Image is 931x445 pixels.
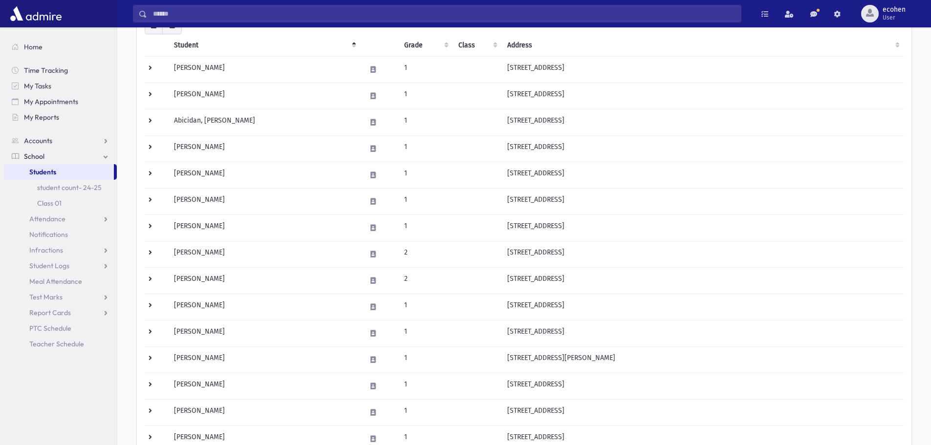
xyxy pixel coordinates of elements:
span: My Reports [24,113,59,122]
td: 2 [398,241,452,267]
td: 1 [398,188,452,214]
td: 1 [398,109,452,135]
td: [STREET_ADDRESS] [501,320,904,346]
a: Meal Attendance [4,274,117,289]
td: [STREET_ADDRESS] [501,399,904,425]
th: Class: activate to sort column ascending [453,34,501,57]
td: [STREET_ADDRESS] [501,162,904,188]
span: Home [24,42,43,51]
td: 1 [398,294,452,320]
span: Test Marks [29,293,63,301]
span: Time Tracking [24,66,68,75]
td: Abicidan, [PERSON_NAME] [168,109,360,135]
td: 1 [398,56,452,83]
td: [STREET_ADDRESS] [501,109,904,135]
td: 1 [398,399,452,425]
td: [PERSON_NAME] [168,162,360,188]
td: [STREET_ADDRESS] [501,56,904,83]
td: [STREET_ADDRESS] [501,373,904,399]
td: [STREET_ADDRESS] [501,267,904,294]
span: My Appointments [24,97,78,106]
td: [PERSON_NAME] [168,373,360,399]
span: My Tasks [24,82,51,90]
th: Student: activate to sort column descending [168,34,360,57]
span: School [24,152,44,161]
a: Class 01 [4,195,117,211]
td: [PERSON_NAME] [168,267,360,294]
td: [PERSON_NAME] [168,320,360,346]
span: User [883,14,906,21]
td: [PERSON_NAME] [168,188,360,214]
a: Student Logs [4,258,117,274]
td: [PERSON_NAME] [168,346,360,373]
a: Report Cards [4,305,117,320]
span: ecohen [883,6,906,14]
td: 1 [398,373,452,399]
td: [PERSON_NAME] [168,399,360,425]
td: [PERSON_NAME] [168,135,360,162]
td: [PERSON_NAME] [168,241,360,267]
a: Students [4,164,114,180]
a: Attendance [4,211,117,227]
span: Student Logs [29,261,69,270]
td: 1 [398,83,452,109]
a: Teacher Schedule [4,336,117,352]
td: 2 [398,267,452,294]
td: [STREET_ADDRESS] [501,294,904,320]
td: [PERSON_NAME] [168,56,360,83]
a: My Reports [4,109,117,125]
span: PTC Schedule [29,324,71,333]
td: [STREET_ADDRESS] [501,188,904,214]
th: Grade: activate to sort column ascending [398,34,452,57]
a: Infractions [4,242,117,258]
a: Home [4,39,117,55]
a: School [4,148,117,164]
td: 1 [398,346,452,373]
span: Meal Attendance [29,277,82,286]
a: PTC Schedule [4,320,117,336]
span: Accounts [24,136,52,145]
a: Accounts [4,133,117,148]
span: Infractions [29,246,63,254]
th: Address: activate to sort column ascending [501,34,904,57]
td: [PERSON_NAME] [168,83,360,109]
input: Search [147,5,741,22]
td: [STREET_ADDRESS] [501,214,904,241]
td: 1 [398,135,452,162]
a: My Tasks [4,78,117,94]
a: Notifications [4,227,117,242]
td: 1 [398,214,452,241]
a: My Appointments [4,94,117,109]
span: Students [29,168,56,176]
td: [STREET_ADDRESS][PERSON_NAME] [501,346,904,373]
span: Attendance [29,214,65,223]
td: [STREET_ADDRESS] [501,135,904,162]
span: Report Cards [29,308,71,317]
a: student count- 24-25 [4,180,117,195]
td: [PERSON_NAME] [168,294,360,320]
span: Notifications [29,230,68,239]
a: Time Tracking [4,63,117,78]
span: Teacher Schedule [29,339,84,348]
img: AdmirePro [8,4,64,23]
td: [STREET_ADDRESS] [501,241,904,267]
td: [STREET_ADDRESS] [501,83,904,109]
a: Test Marks [4,289,117,305]
td: 1 [398,320,452,346]
td: 1 [398,162,452,188]
td: [PERSON_NAME] [168,214,360,241]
